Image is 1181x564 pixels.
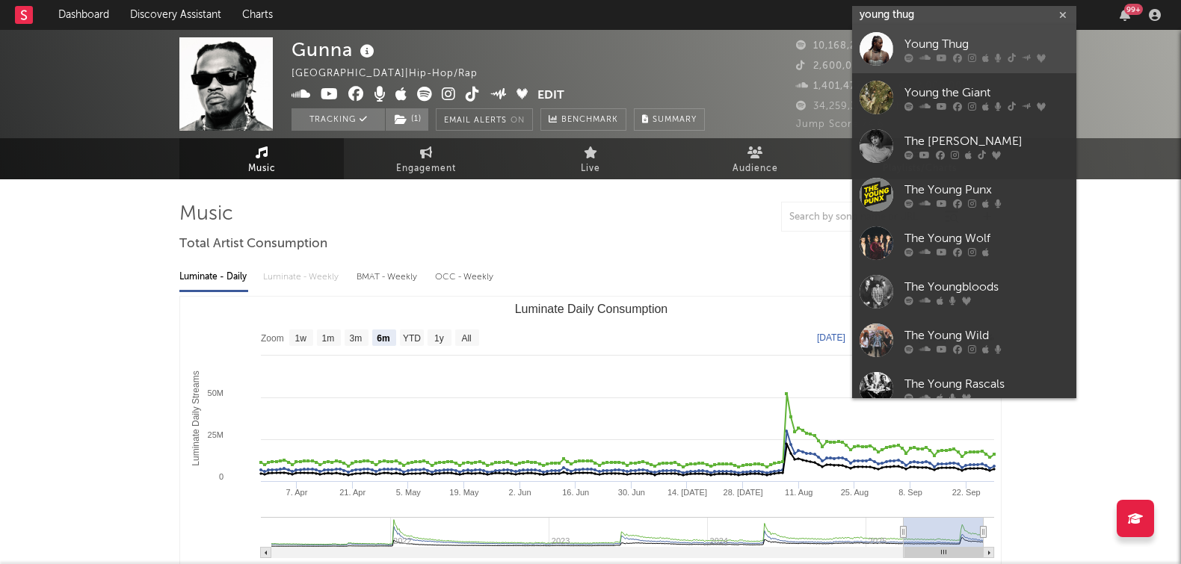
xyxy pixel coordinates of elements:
div: OCC - Weekly [435,264,495,290]
span: Jump Score: 74.6 [796,120,884,129]
text: YTD [403,333,421,344]
text: 14. [DATE] [667,488,707,497]
text: 22. Sep [952,488,981,497]
button: 99+ [1120,9,1130,21]
div: The Young Wolf [904,230,1069,248]
button: Edit [537,87,564,105]
text: 11. Aug [785,488,812,497]
text: 5. May [396,488,422,497]
span: Summary [653,116,697,124]
text: 30. Jun [618,488,645,497]
span: 1,401,477 [796,81,862,91]
text: Luminate Daily Streams [191,371,201,465]
span: 10,168,254 [796,41,869,51]
text: 0 [219,472,223,481]
a: The Young Rascals [852,365,1076,413]
text: 50M [208,388,223,397]
span: Engagement [396,160,456,178]
em: On [511,117,525,125]
text: 25M [208,430,223,439]
a: The Young Punx [852,170,1076,219]
text: 2. Jun [509,488,531,497]
span: Total Artist Consumption [179,235,327,253]
a: The Youngbloods [852,267,1076,316]
div: Young Thug [904,36,1069,54]
input: Search for artists [852,6,1076,25]
span: Audience [733,160,778,178]
text: 8. Sep [898,488,922,497]
span: Music [248,160,276,178]
text: Zoom [261,333,284,344]
div: Luminate - Daily [179,264,248,290]
text: 25. Aug [841,488,869,497]
span: Live [581,160,600,178]
div: 99 + [1124,4,1143,15]
a: Music [179,138,344,179]
text: 28. [DATE] [724,488,763,497]
a: Young Thug [852,25,1076,73]
text: 1w [295,333,307,344]
a: The Young Wolf [852,219,1076,267]
text: 7. Apr [286,488,308,497]
text: Luminate Daily Consumption [515,303,668,315]
input: Search by song name or URL [782,211,940,223]
a: Audience [673,138,837,179]
text: 6m [377,333,389,344]
text: 19. May [449,488,479,497]
div: Gunna [292,37,378,62]
div: [GEOGRAPHIC_DATA] | Hip-Hop/Rap [292,65,495,83]
text: 1m [322,333,335,344]
div: The [PERSON_NAME] [904,133,1069,151]
button: Summary [634,108,705,131]
span: ( 1 ) [385,108,429,131]
div: BMAT - Weekly [357,264,420,290]
div: The Young Rascals [904,376,1069,394]
div: The Young Punx [904,182,1069,199]
span: Benchmark [561,111,618,129]
a: Young the Giant [852,73,1076,122]
span: 2,600,000 [796,61,866,71]
div: The Youngbloods [904,279,1069,297]
text: All [461,333,471,344]
button: Tracking [292,108,385,131]
a: Playlists/Charts [837,138,1002,179]
text: [DATE] [817,332,845,343]
a: Benchmark [540,108,626,131]
text: 3m [350,333,363,344]
a: The Young Wild [852,316,1076,365]
text: 1y [434,333,444,344]
div: Young the Giant [904,84,1069,102]
text: 16. Jun [562,488,589,497]
span: 34,259,308 Monthly Listeners [796,102,961,111]
button: Email AlertsOn [436,108,533,131]
a: Engagement [344,138,508,179]
a: Live [508,138,673,179]
div: The Young Wild [904,327,1069,345]
button: (1) [386,108,428,131]
text: 21. Apr [339,488,366,497]
a: The [PERSON_NAME] [852,122,1076,170]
